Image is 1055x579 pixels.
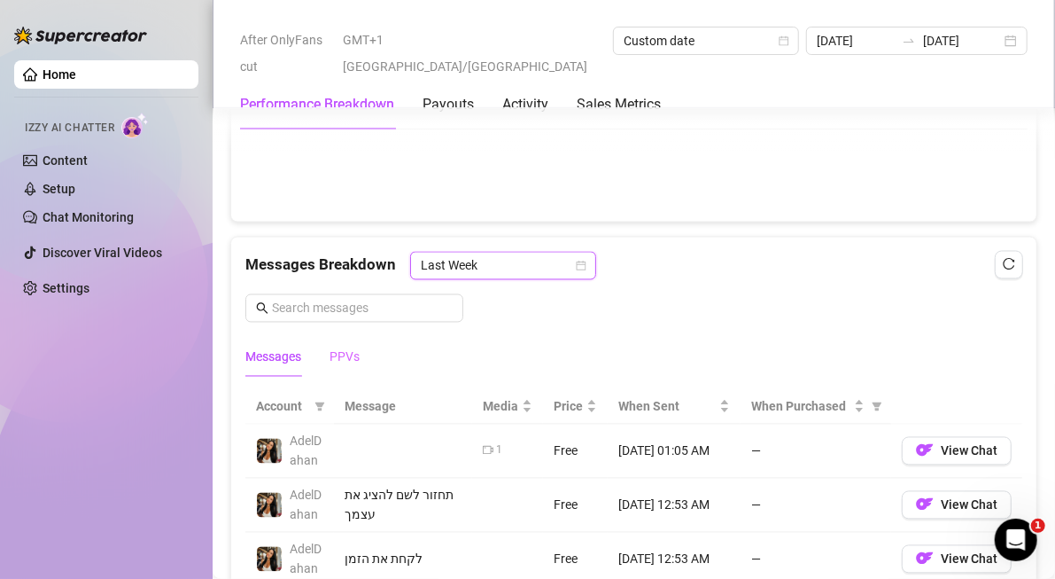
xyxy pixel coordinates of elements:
[343,27,602,80] span: GMT+1 [GEOGRAPHIC_DATA]/[GEOGRAPHIC_DATA]
[330,348,360,367] div: PPVs
[624,27,788,54] span: Custom date
[43,210,134,224] a: Chat Monitoring
[311,394,329,420] span: filter
[608,390,741,425] th: When Sent
[751,397,850,417] span: When Purchased
[483,445,493,456] span: video-camera
[290,434,322,468] span: AdelDahan
[14,27,147,44] img: logo-BBDzfeDw.svg
[577,94,661,115] div: Sales Metrics
[916,496,934,513] img: OF
[608,479,741,533] td: [DATE] 12:53 AM
[916,550,934,567] img: OF
[618,397,716,417] span: When Sent
[314,402,325,412] span: filter
[941,552,997,567] span: View Chat
[272,299,453,318] input: Search messages
[43,246,162,260] a: Discover Viral Videos
[423,94,474,115] div: Payouts
[817,31,895,51] input: Start date
[240,27,332,80] span: After OnlyFans cut
[421,253,586,279] span: Last Week
[741,425,891,479] td: —
[554,397,583,417] span: Price
[741,479,891,533] td: —
[240,94,394,115] div: Performance Breakdown
[902,491,1012,520] button: OFView Chat
[496,442,502,459] div: 1
[902,545,1012,574] button: OFView Chat
[902,502,1012,516] a: OFView Chat
[43,281,89,295] a: Settings
[257,547,282,572] img: AdelDahan
[923,31,1001,51] input: End date
[256,302,268,315] span: search
[345,550,462,569] div: לקחת את הזמן
[257,439,282,464] img: AdelDahan
[25,120,114,137] span: Izzy AI Chatter
[43,67,76,82] a: Home
[257,493,282,518] img: AdelDahan
[121,113,149,138] img: AI Chatter
[1003,258,1015,270] span: reload
[916,442,934,459] img: OF
[741,390,891,425] th: When Purchased
[290,489,322,522] span: AdelDahan
[334,390,472,425] th: Message
[543,425,608,479] td: Free
[872,402,882,412] span: filter
[472,390,543,425] th: Media
[902,437,1012,466] button: OFView Chat
[902,34,916,48] span: swap-right
[245,252,1022,280] div: Messages Breakdown
[543,390,608,425] th: Price
[245,348,301,367] div: Messages
[576,261,586,271] span: calendar
[256,397,307,417] span: Account
[902,448,1012,462] a: OFView Chat
[902,34,916,48] span: to
[483,397,518,417] span: Media
[941,444,997,458] span: View Chat
[868,394,886,420] span: filter
[502,94,548,115] div: Activity
[902,556,1012,570] a: OFView Chat
[1031,519,1045,533] span: 1
[345,486,462,525] div: תחזור לשם להציג את עצמך
[43,153,88,168] a: Content
[941,498,997,512] span: View Chat
[608,425,741,479] td: [DATE] 01:05 AM
[543,479,608,533] td: Free
[779,35,789,46] span: calendar
[43,182,75,196] a: Setup
[995,519,1037,561] iframe: Intercom live chat
[290,543,322,576] span: AdelDahan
